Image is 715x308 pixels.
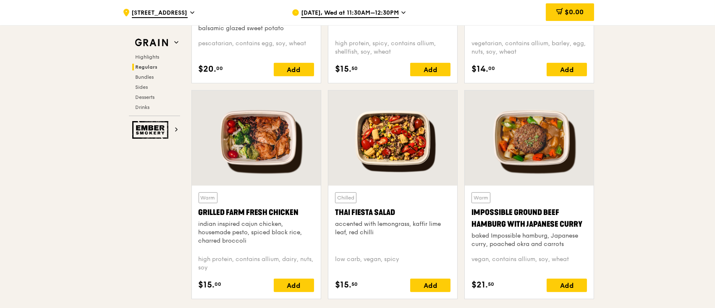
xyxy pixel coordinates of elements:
span: $15. [335,279,351,291]
span: Desserts [136,94,155,100]
span: 00 [488,65,495,72]
span: $21. [471,279,488,291]
span: $20. [199,63,217,75]
span: [STREET_ADDRESS] [132,9,188,18]
img: Grain web logo [132,35,171,50]
div: high protein, contains allium, dairy, nuts, soy [199,255,314,272]
div: indian inspired cajun chicken, housemade pesto, spiced black rice, charred broccoli [199,220,314,245]
span: Highlights [136,54,160,60]
span: $15. [199,279,215,291]
div: Add [547,63,587,76]
span: Bundles [136,74,154,80]
div: Warm [471,192,490,203]
div: vegetarian, contains allium, barley, egg, nuts, soy, wheat [471,39,587,56]
div: high protein, spicy, contains allium, shellfish, soy, wheat [335,39,450,56]
div: Add [274,279,314,292]
span: 50 [351,65,358,72]
div: Add [410,63,450,76]
div: Add [547,279,587,292]
div: vegan, contains allium, soy, wheat [471,255,587,272]
span: $14. [471,63,488,75]
div: low carb, vegan, spicy [335,255,450,272]
span: Regulars [136,64,158,70]
span: Sides [136,84,148,90]
div: accented with lemongrass, kaffir lime leaf, red chilli [335,220,450,237]
div: Chilled [335,192,356,203]
span: $0.00 [565,8,584,16]
span: 00 [215,281,222,287]
div: pescatarian, contains egg, soy, wheat [199,39,314,56]
div: Add [274,63,314,76]
span: 00 [217,65,223,72]
span: [DATE], Wed at 11:30AM–12:30PM [301,9,399,18]
div: Impossible Ground Beef Hamburg with Japanese Curry [471,207,587,230]
span: 50 [488,281,494,287]
div: Warm [199,192,217,203]
div: baked Impossible hamburg, Japanese curry, poached okra and carrots [471,232,587,248]
span: $15. [335,63,351,75]
img: Ember Smokery web logo [132,121,171,139]
div: Add [410,279,450,292]
span: Drinks [136,104,150,110]
span: 50 [351,281,358,287]
div: Grilled Farm Fresh Chicken [199,207,314,218]
div: Thai Fiesta Salad [335,207,450,218]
